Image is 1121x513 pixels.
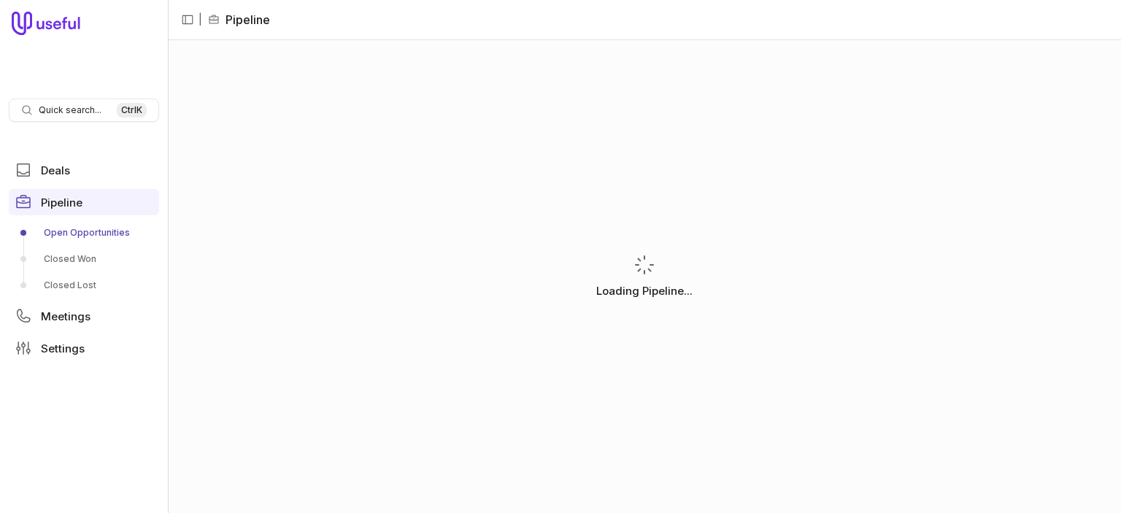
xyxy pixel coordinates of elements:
[41,165,70,176] span: Deals
[177,9,199,31] button: Collapse sidebar
[596,282,693,300] p: Loading Pipeline...
[117,103,147,117] kbd: Ctrl K
[41,197,82,208] span: Pipeline
[9,221,159,297] div: Pipeline submenu
[39,104,101,116] span: Quick search...
[41,311,90,322] span: Meetings
[9,335,159,361] a: Settings
[9,157,159,183] a: Deals
[9,189,159,215] a: Pipeline
[41,343,85,354] span: Settings
[9,247,159,271] a: Closed Won
[9,221,159,244] a: Open Opportunities
[199,11,202,28] span: |
[9,274,159,297] a: Closed Lost
[9,303,159,329] a: Meetings
[208,11,270,28] li: Pipeline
